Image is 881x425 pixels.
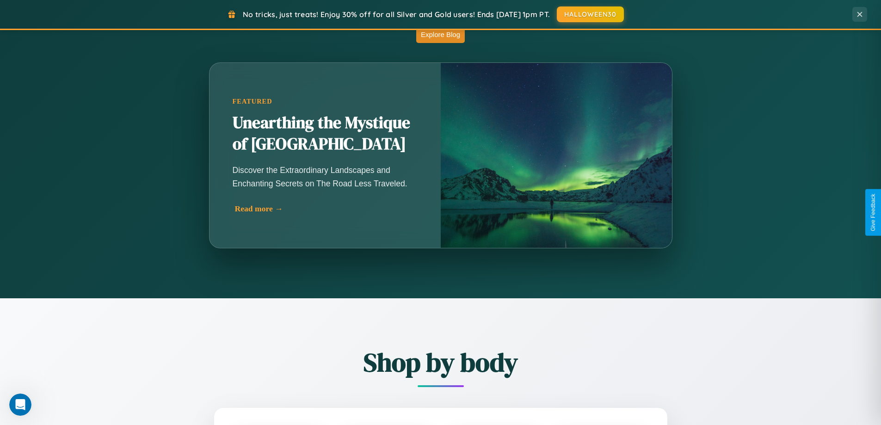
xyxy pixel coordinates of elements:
[416,26,465,43] button: Explore Blog
[870,194,876,231] div: Give Feedback
[233,164,418,190] p: Discover the Extraordinary Landscapes and Enchanting Secrets on The Road Less Traveled.
[233,98,418,105] div: Featured
[163,345,718,380] h2: Shop by body
[9,394,31,416] iframe: Intercom live chat
[233,112,418,155] h2: Unearthing the Mystique of [GEOGRAPHIC_DATA]
[235,204,420,214] div: Read more →
[243,10,550,19] span: No tricks, just treats! Enjoy 30% off for all Silver and Gold users! Ends [DATE] 1pm PT.
[557,6,624,22] button: HALLOWEEN30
